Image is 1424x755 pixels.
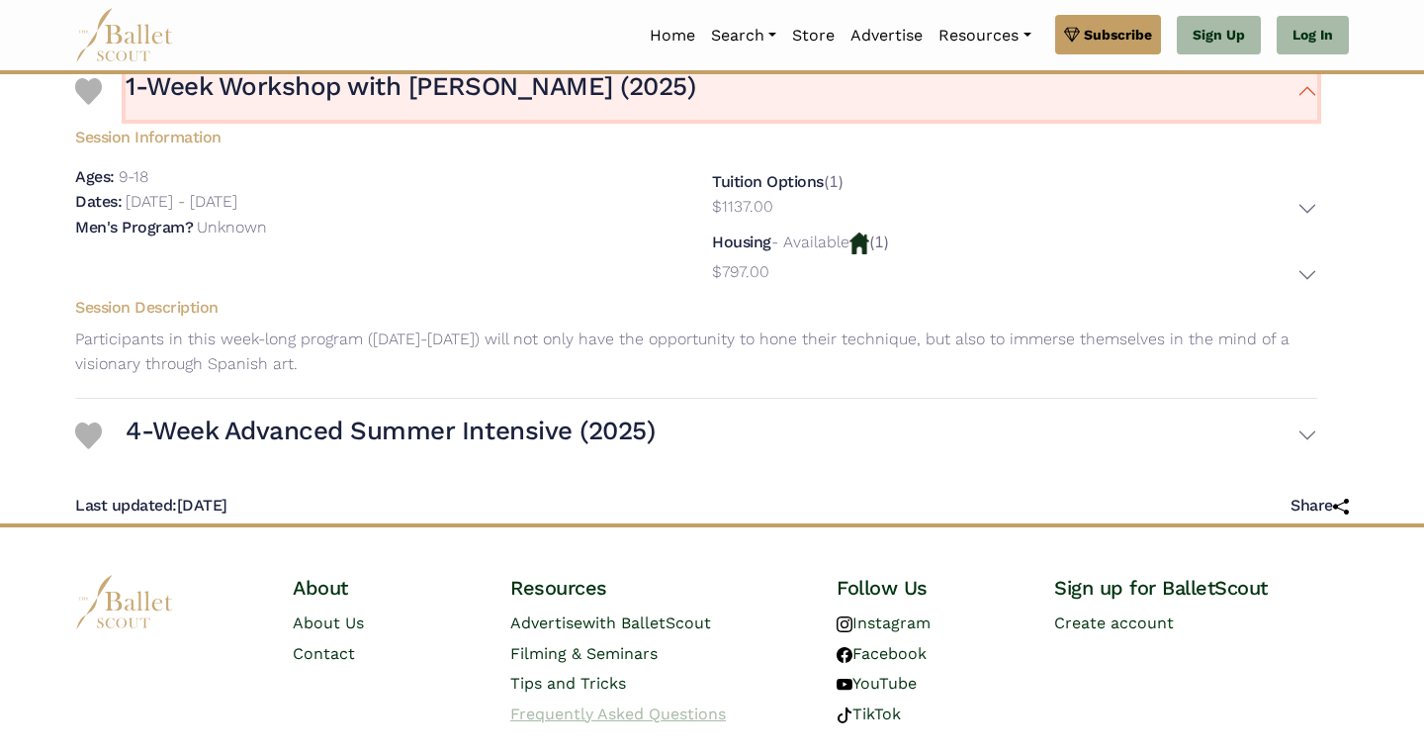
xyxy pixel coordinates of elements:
[510,674,626,693] a: Tips and Tricks
[642,15,703,56] a: Home
[75,192,122,211] h5: Dates:
[1290,496,1349,517] h5: Share
[75,218,193,236] h5: Men's Program?
[59,120,1333,148] h5: Session Information
[1064,24,1080,46] img: gem.svg
[126,62,1317,120] button: 1-Week Workshop with [PERSON_NAME] (2025)
[771,233,849,251] p: - Available
[837,708,852,723] img: tiktok logo
[837,644,927,663] a: Facebook
[837,677,852,693] img: youtube logo
[837,705,901,723] a: TikTok
[510,613,711,632] a: Advertisewith BalletScout
[712,172,824,191] h5: Tuition Options
[1054,575,1349,601] h4: Sign up for BalletScout
[197,218,267,236] p: Unknown
[59,298,1333,319] h5: Session Description
[712,194,773,220] p: $1137.00
[837,613,931,632] a: Instagram
[712,169,1317,225] div: (1)
[293,613,364,632] a: About Us
[712,259,1317,290] button: $797.00
[712,230,1317,290] div: (1)
[582,613,711,632] span: with BalletScout
[293,644,355,663] a: Contact
[712,194,1317,225] button: $1137.00
[1054,613,1174,632] a: Create account
[843,15,931,56] a: Advertise
[1055,15,1161,54] a: Subscribe
[293,575,479,601] h4: About
[126,407,1317,464] button: 4-Week Advanced Summer Intensive (2025)
[703,15,784,56] a: Search
[59,327,1333,377] p: Participants in this week-long program ([DATE]-[DATE]) will not only have the opportunity to hone...
[510,705,726,723] a: Frequently Asked Questions
[126,192,237,211] p: [DATE] - [DATE]
[510,644,658,663] a: Filming & Seminars
[75,167,115,186] h5: Ages:
[75,496,227,517] h5: [DATE]
[849,233,869,254] img: Housing Available
[75,78,102,105] img: Heart
[784,15,843,56] a: Store
[837,575,1023,601] h4: Follow Us
[1084,24,1152,46] span: Subscribe
[75,575,174,629] img: logo
[837,647,852,663] img: facebook logo
[1277,16,1349,55] a: Log In
[510,575,805,601] h4: Resources
[119,167,148,186] p: 9-18
[837,674,917,693] a: YouTube
[712,259,769,285] p: $797.00
[126,70,695,104] h3: 1-Week Workshop with [PERSON_NAME] (2025)
[712,233,771,251] h5: Housing
[75,496,177,515] span: Last updated:
[1177,16,1261,55] a: Sign Up
[931,15,1038,56] a: Resources
[75,423,102,449] img: Heart
[837,616,852,632] img: instagram logo
[126,415,655,448] h3: 4-Week Advanced Summer Intensive (2025)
